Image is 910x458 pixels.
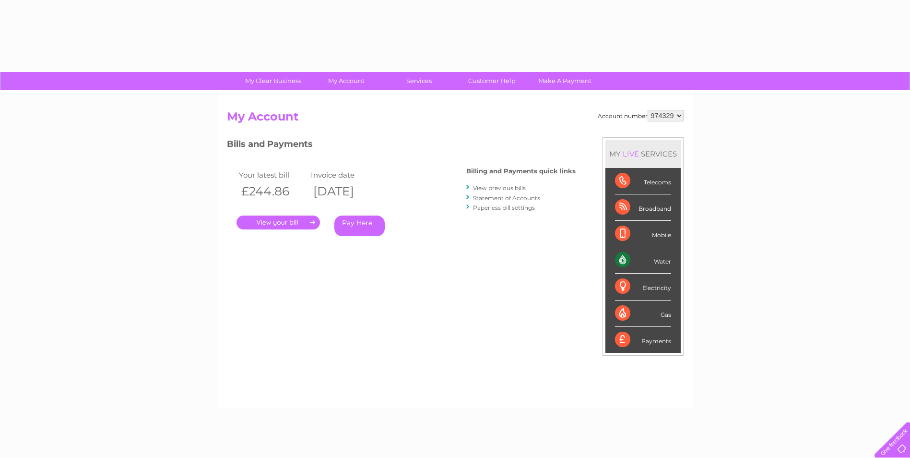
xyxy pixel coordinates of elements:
[473,194,540,202] a: Statement of Accounts
[227,110,684,128] h2: My Account
[236,181,308,201] th: £244.86
[615,247,671,274] div: Water
[615,301,671,327] div: Gas
[308,169,380,181] td: Invoice date
[236,216,320,229] a: .
[466,168,576,175] h4: Billing and Payments quick links
[307,72,386,90] a: My Account
[234,72,313,90] a: My Clear Business
[227,137,576,154] h3: Bills and Payments
[605,140,681,168] div: MY SERVICES
[452,72,532,90] a: Customer Help
[615,168,671,194] div: Telecoms
[236,169,308,181] td: Your latest bill
[615,274,671,300] div: Electricity
[473,204,535,211] a: Paperless bill settings
[379,72,459,90] a: Services
[473,184,526,192] a: View previous bills
[598,110,684,121] div: Account number
[615,327,671,353] div: Payments
[615,194,671,221] div: Broadband
[621,149,641,158] div: LIVE
[615,221,671,247] div: Mobile
[525,72,604,90] a: Make A Payment
[308,181,380,201] th: [DATE]
[334,216,385,236] a: Pay Here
